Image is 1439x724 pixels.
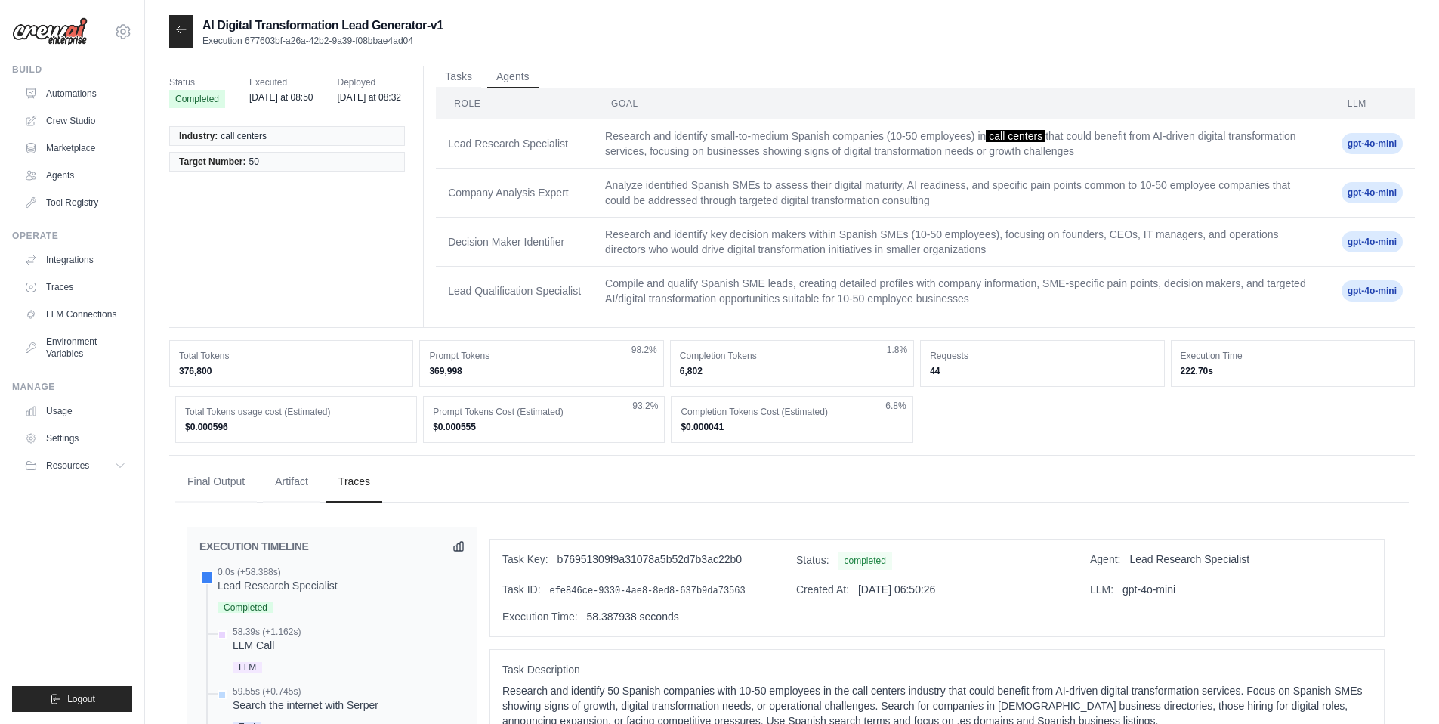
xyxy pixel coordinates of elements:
span: Industry: [179,130,218,142]
span: efe846ce-9330-4ae8-8ed8-637b9da73563 [549,586,745,596]
a: Settings [18,426,132,450]
th: Role [436,88,593,119]
dd: 376,800 [179,365,403,377]
span: completed [838,552,891,570]
button: Traces [326,462,382,503]
time: August 12, 2025 at 08:32 CEST [338,92,402,103]
div: Widget de chat [1363,651,1439,724]
span: Task Key: [502,553,548,565]
td: Lead Qualification Specialist [436,267,593,316]
span: Status [169,75,225,90]
button: Final Output [175,462,257,503]
a: Integrations [18,248,132,272]
div: LLM Call [233,638,301,653]
span: Status: [796,554,829,566]
button: Resources [18,453,132,478]
td: Compile and qualify Spanish SME leads, creating detailed profiles with company information, SME-s... [593,267,1329,316]
span: 58.387938 seconds [587,611,679,623]
td: Analyze identified Spanish SMEs to assess their digital maturity, AI readiness, and specific pain... [593,169,1329,218]
span: 93.2% [632,400,658,412]
button: Tasks [436,66,481,88]
span: [DATE] 06:50:26 [858,583,935,596]
dd: $0.000041 [681,421,903,433]
dd: $0.000555 [433,421,655,433]
dt: Prompt Tokens Cost (Estimated) [433,406,655,418]
span: gpt-4o-mini [1342,231,1403,252]
h2: EXECUTION TIMELINE [199,539,309,554]
dt: Total Tokens usage cost (Estimated) [185,406,407,418]
span: Created At: [796,583,849,596]
span: LLM: [1090,583,1113,596]
a: Crew Studio [18,109,132,133]
th: LLM [1329,88,1415,119]
span: call centers [221,130,267,142]
span: Deployed [338,75,402,90]
a: Traces [18,275,132,299]
a: LLM Connections [18,302,132,326]
span: 98.2% [631,344,657,356]
dd: 6,802 [680,365,904,377]
span: Logout [67,693,95,705]
span: Completed [169,90,225,108]
button: Logout [12,686,132,712]
dd: 44 [930,365,1154,377]
span: Execution Time: [502,611,578,623]
time: August 12, 2025 at 08:50 CEST [249,92,313,103]
td: Company Analysis Expert [436,169,593,218]
a: Agents [18,163,132,187]
iframe: Chat Widget [1363,651,1439,724]
span: LLM [233,662,262,673]
a: Marketplace [18,136,132,160]
dd: 369,998 [429,365,653,377]
div: 58.39s (+1.162s) [233,626,301,638]
div: Build [12,63,132,76]
span: call centers [986,130,1045,142]
span: gpt-4o-mini [1342,133,1403,154]
a: Automations [18,82,132,106]
span: Agent: [1090,553,1120,565]
span: Task Description [502,662,1372,677]
span: 6.8% [885,400,906,412]
dt: Completion Tokens Cost (Estimated) [681,406,903,418]
p: Execution 677603bf-a26a-42b2-9a39-f08bbae4ad04 [202,35,443,47]
span: Task ID: [502,583,541,596]
button: Agents [487,66,539,88]
span: gpt-4o-mini [1342,280,1403,302]
dt: Requests [930,350,1154,362]
dd: $0.000596 [185,421,407,433]
div: Lead Research Specialist [218,578,338,593]
div: Search the internet with Serper [233,698,378,713]
span: gpt-4o-mini [1342,182,1403,203]
span: 50 [249,156,258,168]
th: Goal [593,88,1329,119]
h2: AI Digital Transformation Lead Generator-v1 [202,17,443,35]
img: Logo [12,17,88,46]
span: Completed [218,602,273,613]
a: Usage [18,399,132,423]
dt: Completion Tokens [680,350,904,362]
td: Research and identify small-to-medium Spanish companies (10-50 employees) in that could benefit f... [593,119,1329,169]
span: Target Number: [179,156,245,168]
a: Environment Variables [18,330,132,366]
button: Artifact [263,462,320,503]
div: Manage [12,381,132,393]
span: gpt-4o-mini [1122,583,1175,596]
td: Research and identify key decision makers within Spanish SMEs (10-50 employees), focusing on foun... [593,218,1329,267]
div: Operate [12,230,132,242]
td: Decision Maker Identifier [436,218,593,267]
span: Lead Research Specialist [1129,553,1249,565]
div: 0.0s (+58.388s) [218,566,338,578]
a: Tool Registry [18,190,132,215]
span: b76951309f9a31078a5b52d7b3ac22b0 [557,553,742,565]
dt: Total Tokens [179,350,403,362]
span: 1.8% [887,344,907,356]
div: 59.55s (+0.745s) [233,685,378,698]
span: Executed [249,75,313,90]
dd: 222.70s [1181,365,1405,377]
td: Lead Research Specialist [436,119,593,169]
span: Resources [46,459,89,472]
dt: Prompt Tokens [429,350,653,362]
dt: Execution Time [1181,350,1405,362]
